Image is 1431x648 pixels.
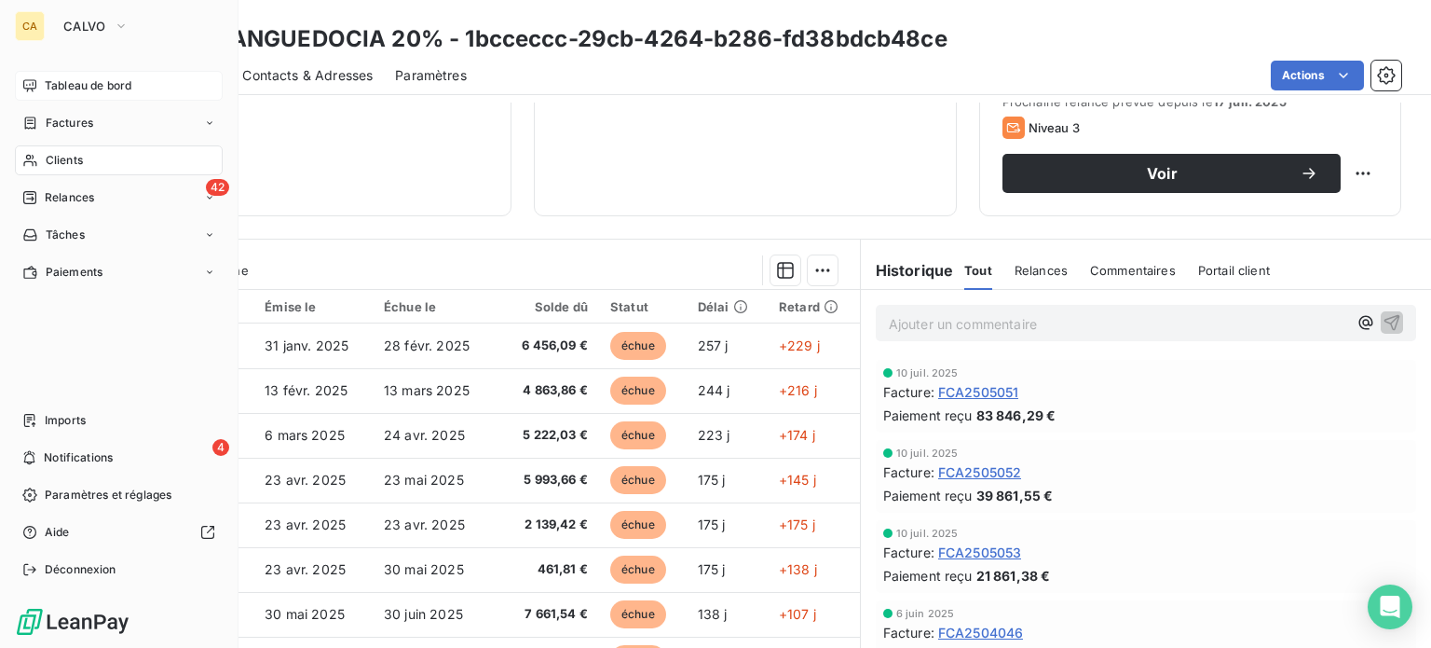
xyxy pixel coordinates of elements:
[45,77,131,94] span: Tableau de bord
[212,439,229,456] span: 4
[698,561,726,577] span: 175 j
[610,600,666,628] span: échue
[938,382,1019,402] span: FCA2505051
[384,299,483,314] div: Échue le
[938,462,1022,482] span: FCA2505052
[505,381,588,400] span: 4 863,86 €
[242,66,373,85] span: Contacts & Adresses
[861,259,954,282] h6: Historique
[265,299,361,314] div: Émise le
[505,516,588,534] span: 2 139,42 €
[779,382,817,398] span: +216 j
[610,377,666,405] span: échue
[45,412,86,429] span: Imports
[698,382,730,398] span: 244 j
[610,466,666,494] span: échue
[265,338,348,353] span: 31 janv. 2025
[698,299,756,314] div: Délai
[610,299,675,314] div: Statut
[698,427,730,443] span: 223 j
[1368,585,1412,629] div: Open Intercom Messenger
[384,427,465,443] span: 24 avr. 2025
[46,264,102,281] span: Paiements
[698,338,729,353] span: 257 j
[976,406,1056,425] span: 83 846,29 €
[15,517,223,547] a: Aide
[779,517,815,532] span: +175 j
[1271,61,1364,90] button: Actions
[46,115,93,131] span: Factures
[698,606,728,622] span: 138 j
[938,623,1024,642] span: FCA2504046
[384,606,463,622] span: 30 juin 2025
[46,152,83,169] span: Clients
[779,427,815,443] span: +174 j
[265,382,348,398] span: 13 févr. 2025
[384,472,464,488] span: 23 mai 2025
[46,227,85,243] span: Tâches
[883,382,934,402] span: Facture :
[896,448,959,459] span: 10 juil. 2025
[1002,154,1341,193] button: Voir
[395,66,467,85] span: Paramètres
[1025,166,1300,181] span: Voir
[896,608,955,619] span: 6 juin 2025
[384,561,464,577] span: 30 mai 2025
[779,561,817,577] span: +138 j
[15,11,45,41] div: CA
[505,299,588,314] div: Solde dû
[45,524,70,541] span: Aide
[883,543,934,562] span: Facture :
[265,517,346,532] span: 23 avr. 2025
[938,543,1022,562] span: FCA2505053
[265,427,345,443] span: 6 mars 2025
[976,486,1054,505] span: 39 861,55 €
[1090,263,1176,278] span: Commentaires
[505,605,588,624] span: 7 661,54 €
[610,556,666,584] span: échue
[265,606,345,622] span: 30 mai 2025
[779,472,816,488] span: +145 j
[883,623,934,642] span: Facture :
[505,560,588,579] span: 461,81 €
[698,472,726,488] span: 175 j
[505,471,588,489] span: 5 993,66 €
[265,561,346,577] span: 23 avr. 2025
[206,179,229,196] span: 42
[610,332,666,360] span: échue
[63,19,106,34] span: CALVO
[44,449,113,466] span: Notifications
[964,263,992,278] span: Tout
[15,607,130,637] img: Logo LeanPay
[384,517,465,532] span: 23 avr. 2025
[265,472,346,488] span: 23 avr. 2025
[610,421,666,449] span: échue
[779,338,820,353] span: +229 j
[45,189,94,206] span: Relances
[45,561,116,578] span: Déconnexion
[883,566,973,586] span: Paiement reçu
[1198,263,1270,278] span: Portail client
[164,22,947,56] h3: SAS LANGUEDOCIA 20% - 1bcceccc-29cb-4264-b286-fd38bdcb48ce
[883,462,934,482] span: Facture :
[384,338,470,353] span: 28 févr. 2025
[505,337,588,355] span: 6 456,09 €
[45,487,171,503] span: Paramètres et réglages
[779,299,849,314] div: Retard
[883,406,973,425] span: Paiement reçu
[505,426,588,445] span: 5 222,03 €
[896,528,959,539] span: 10 juil. 2025
[1029,120,1080,135] span: Niveau 3
[384,382,470,398] span: 13 mars 2025
[883,486,973,505] span: Paiement reçu
[698,517,726,532] span: 175 j
[1015,263,1068,278] span: Relances
[896,367,959,379] span: 10 juil. 2025
[976,566,1051,586] span: 21 861,38 €
[779,606,816,622] span: +107 j
[610,511,666,539] span: échue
